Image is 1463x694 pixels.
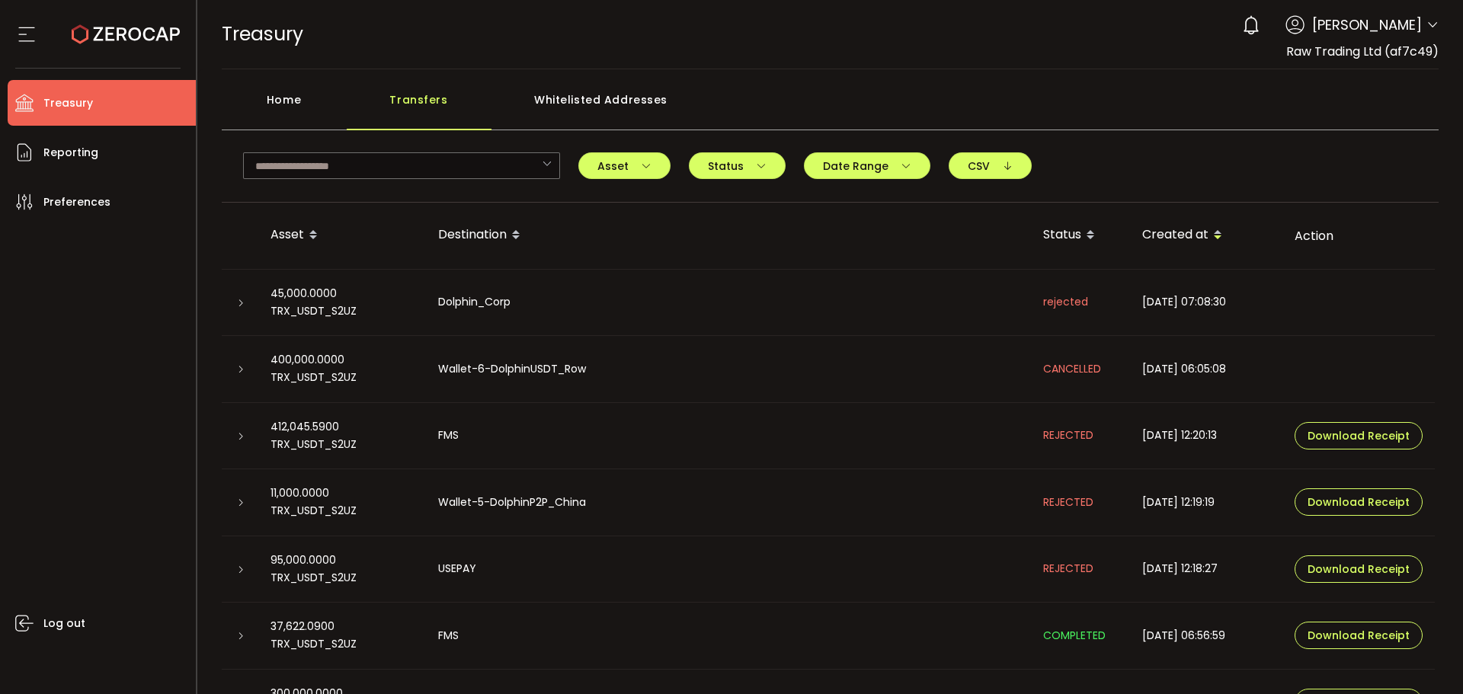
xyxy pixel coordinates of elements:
[491,85,711,130] div: Whitelisted Addresses
[258,222,426,248] div: Asset
[426,293,1031,311] div: Dolphin_Corp
[1043,628,1106,643] span: COMPLETED
[1043,561,1093,576] span: REJECTED
[1130,494,1282,511] div: [DATE] 12:19:19
[1308,564,1410,574] span: Download Receipt
[258,351,426,386] div: 400,000.0000 TRX_USDT_S2UZ
[597,161,651,171] span: Asset
[1282,227,1435,245] div: Action
[1295,422,1423,449] button: Download Receipt
[426,360,1031,378] div: Wallet-6-DolphinUSDT_Row
[1295,555,1423,583] button: Download Receipt
[1295,488,1423,516] button: Download Receipt
[426,427,1031,444] div: FMS
[43,142,98,164] span: Reporting
[1387,621,1463,694] iframe: Chat Widget
[1130,293,1282,311] div: [DATE] 07:08:30
[823,161,911,171] span: Date Range
[222,21,303,47] span: Treasury
[258,418,426,453] div: 412,045.5900 TRX_USDT_S2UZ
[258,485,426,520] div: 11,000.0000 TRX_USDT_S2UZ
[1130,627,1282,644] div: [DATE] 06:56:59
[426,560,1031,577] div: USEPAY
[578,152,671,179] button: Asset
[222,85,347,130] div: Home
[1031,222,1130,248] div: Status
[1308,430,1410,441] span: Download Receipt
[708,161,767,171] span: Status
[1308,497,1410,507] span: Download Receipt
[258,285,426,320] div: 45,000.0000 TRX_USDT_S2UZ
[1043,494,1093,510] span: REJECTED
[426,494,1031,511] div: Wallet-5-DolphinP2P_China
[1312,14,1422,35] span: [PERSON_NAME]
[258,618,426,653] div: 37,622.0900 TRX_USDT_S2UZ
[1043,427,1093,443] span: REJECTED
[258,552,426,587] div: 95,000.0000 TRX_USDT_S2UZ
[689,152,786,179] button: Status
[1130,560,1282,577] div: [DATE] 12:18:27
[968,161,1013,171] span: CSV
[1286,43,1439,60] span: Raw Trading Ltd (af7c49)
[43,191,110,213] span: Preferences
[804,152,930,179] button: Date Range
[1295,622,1423,649] button: Download Receipt
[1130,360,1282,378] div: [DATE] 06:05:08
[1130,222,1282,248] div: Created at
[949,152,1032,179] button: CSV
[43,612,85,635] span: Log out
[1043,294,1088,309] span: rejected
[1043,361,1101,376] span: CANCELLED
[426,222,1031,248] div: Destination
[1308,630,1410,641] span: Download Receipt
[426,627,1031,644] div: FMS
[347,85,491,130] div: Transfers
[1130,427,1282,444] div: [DATE] 12:20:13
[43,92,93,114] span: Treasury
